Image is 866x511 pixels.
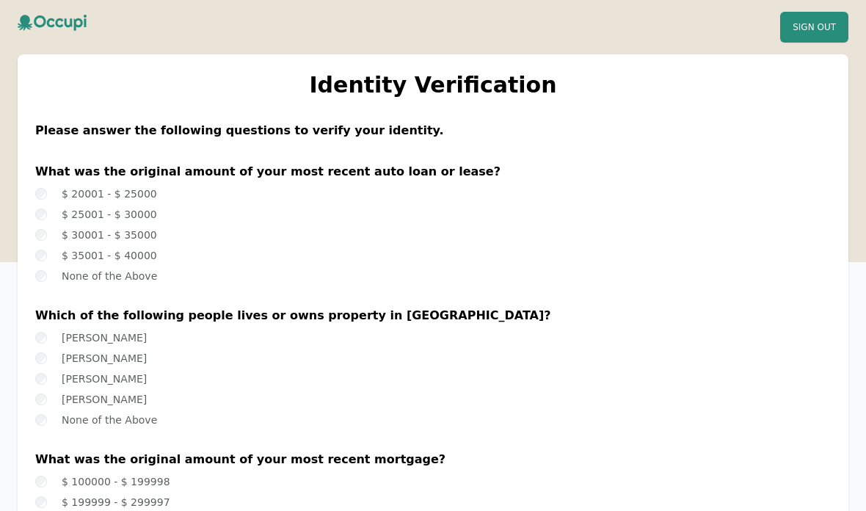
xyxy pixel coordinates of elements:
[62,250,157,261] label: $ 35001 - $ 40000
[62,270,157,282] label: None of the Above
[62,209,157,220] label: $ 25001 - $ 30000
[62,496,170,508] label: $ 199999 - $ 299997
[780,12,848,43] button: Sign Out
[62,332,147,344] label: [PERSON_NAME]
[62,229,157,241] label: $ 30001 - $ 35000
[35,307,831,325] h3: Which of the following people lives or owns property in [GEOGRAPHIC_DATA]?
[62,394,147,405] label: [PERSON_NAME]
[35,163,831,181] h3: What was the original amount of your most recent auto loan or lease?
[62,476,170,488] label: $ 100000 - $ 199998
[35,72,831,98] h1: Identity Verification
[35,123,444,137] strong: Please answer the following questions to verify your identity.
[62,188,157,200] label: $ 20001 - $ 25000
[62,373,147,385] label: [PERSON_NAME]
[62,414,157,426] label: None of the Above
[35,451,831,468] h3: What was the original amount of your most recent mortgage?
[62,352,147,364] label: [PERSON_NAME]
